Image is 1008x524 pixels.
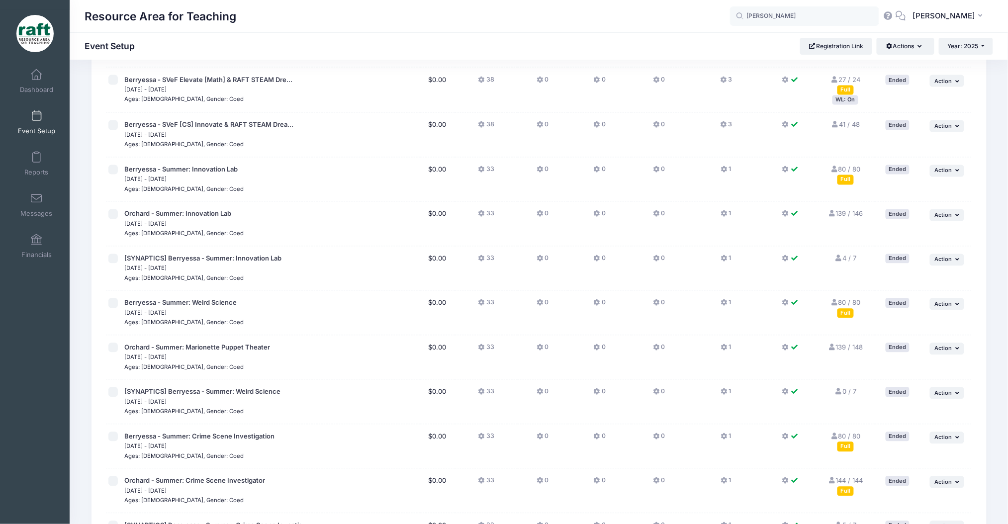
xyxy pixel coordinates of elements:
div: Full [837,442,854,451]
small: Ages: [DEMOGRAPHIC_DATA], Gender: Coed [124,96,244,103]
a: Event Setup [13,105,60,140]
small: [DATE] - [DATE] [124,310,167,317]
button: 0 [537,387,549,402]
small: [DATE] - [DATE] [124,87,167,93]
button: 0 [594,432,606,446]
button: Action [930,476,965,488]
button: 0 [537,343,549,357]
div: WL: On [832,95,858,105]
td: $0.00 [420,68,456,113]
small: Ages: [DEMOGRAPHIC_DATA], Gender: Coed [124,275,244,282]
input: Search by First Name, Last Name, or Email... [730,6,879,26]
button: 0 [594,387,606,402]
span: Financials [21,251,52,259]
div: Ended [886,120,910,130]
button: 33 [478,343,494,357]
button: Action [930,432,965,444]
button: 0 [537,476,549,491]
button: 0 [594,75,606,89]
a: 80 / 80 Full [830,433,861,450]
small: [DATE] - [DATE] [124,488,167,495]
a: 80 / 80 Full [830,299,861,317]
span: Berryessa - SVeF Elevate [Math] & RAFT STEAM Dre... [124,76,292,84]
button: 0 [594,120,606,135]
button: 0 [653,120,665,135]
button: 0 [537,165,549,179]
span: Year: 2025 [948,42,979,50]
div: Ended [886,432,910,441]
td: $0.00 [420,336,456,380]
button: 1 [721,254,732,268]
small: [DATE] - [DATE] [124,265,167,272]
h1: Event Setup [85,41,143,51]
button: 0 [594,209,606,224]
span: Berryessa - Summer: Crime Scene Investigation [124,433,275,440]
div: Full [837,175,854,184]
div: Ended [886,75,910,85]
button: 0 [594,165,606,179]
td: $0.00 [420,469,456,514]
button: 0 [537,75,549,89]
button: 0 [653,343,665,357]
button: Action [930,120,965,132]
button: 0 [537,209,549,224]
button: 0 [653,476,665,491]
button: 1 [721,432,732,446]
button: 0 [537,120,549,135]
a: Messages [13,187,60,222]
a: 41 / 48 [831,121,860,129]
button: Action [930,209,965,221]
button: 1 [721,209,732,224]
button: 33 [478,254,494,268]
span: Messages [20,209,52,218]
span: [PERSON_NAME] [913,10,975,21]
td: $0.00 [420,291,456,336]
button: Actions [877,38,934,55]
button: 0 [537,432,549,446]
span: Orchard - Summer: Innovation Lab [124,210,231,218]
small: Ages: [DEMOGRAPHIC_DATA], Gender: Coed [124,364,244,371]
button: Action [930,254,965,266]
small: [DATE] - [DATE] [124,132,167,139]
div: Full [837,86,854,95]
small: Ages: [DEMOGRAPHIC_DATA], Gender: Coed [124,186,244,193]
td: $0.00 [420,425,456,469]
td: $0.00 [420,158,456,202]
img: Resource Area for Teaching [16,15,54,52]
small: [DATE] - [DATE] [124,443,167,450]
small: Ages: [DEMOGRAPHIC_DATA], Gender: Coed [124,319,244,326]
div: Full [837,487,854,496]
button: Action [930,298,965,310]
button: Action [930,75,965,87]
div: Ended [886,298,910,308]
button: 1 [721,298,732,313]
button: 38 [478,120,494,135]
a: 4 / 7 [834,255,856,262]
a: Dashboard [13,64,60,98]
button: 0 [594,343,606,357]
button: Year: 2025 [939,38,993,55]
button: 0 [537,254,549,268]
span: Action [935,212,952,219]
button: 0 [653,75,665,89]
span: Action [935,78,952,85]
a: 27 / 24 Full [830,76,860,93]
button: 0 [653,298,665,313]
span: Berryessa - Summer: Innovation Lab [124,166,238,174]
td: $0.00 [420,380,456,425]
a: 80 / 80 Full [830,166,861,183]
button: 33 [478,387,494,402]
button: 33 [478,165,494,179]
button: 33 [478,209,494,224]
button: 33 [478,432,494,446]
small: Ages: [DEMOGRAPHIC_DATA], Gender: Coed [124,230,244,237]
button: 1 [721,343,732,357]
button: 0 [537,298,549,313]
button: Action [930,165,965,177]
button: 0 [653,432,665,446]
button: 0 [594,254,606,268]
span: Action [935,345,952,352]
button: 33 [478,298,494,313]
button: 0 [653,387,665,402]
span: Action [935,390,952,397]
